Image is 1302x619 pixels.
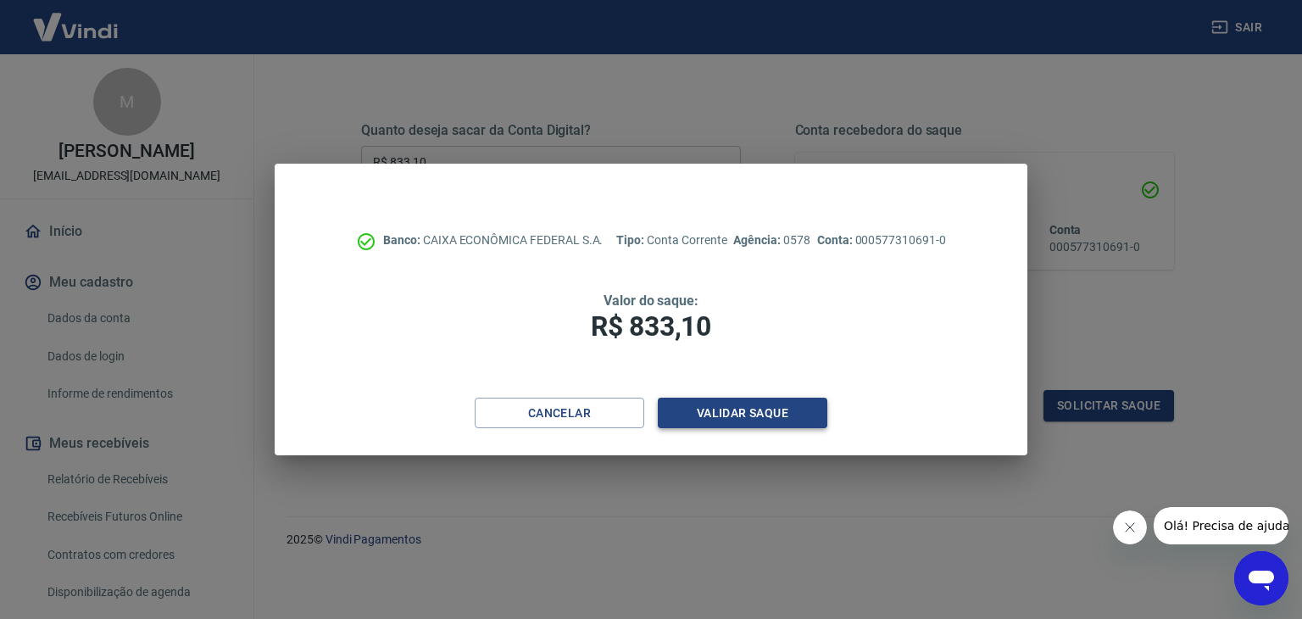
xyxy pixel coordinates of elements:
span: Agência: [733,233,783,247]
span: Conta: [817,233,855,247]
iframe: Button to launch messaging window [1234,551,1288,605]
p: 0578 [733,231,810,249]
button: Validar saque [658,398,827,429]
p: CAIXA ECONÔMICA FEDERAL S.A. [383,231,603,249]
iframe: Message from company [1154,507,1288,544]
span: Olá! Precisa de ajuda? [10,12,142,25]
span: Valor do saque: [604,293,698,309]
p: Conta Corrente [616,231,726,249]
iframe: Close message [1113,510,1147,544]
span: R$ 833,10 [591,310,711,343]
button: Cancelar [475,398,644,429]
span: Tipo: [616,233,647,247]
p: 000577310691-0 [817,231,946,249]
span: Banco: [383,233,423,247]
